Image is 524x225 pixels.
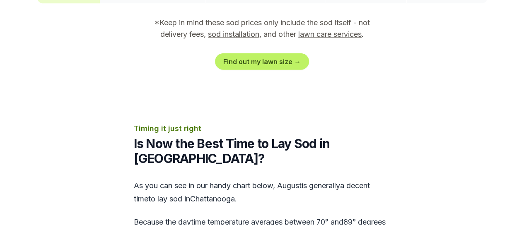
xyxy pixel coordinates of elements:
h2: Is Now the Best Time to Lay Sod in [GEOGRAPHIC_DATA]? [134,136,391,166]
a: Find out my lawn size → [215,53,309,70]
p: *Keep in mind these sod prices only include the sod itself - not delivery fees, , and other . [143,17,382,40]
a: sod installation [208,30,259,38]
span: august [277,181,302,190]
p: Timing it just right [134,123,391,134]
a: lawn care services [298,30,362,38]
